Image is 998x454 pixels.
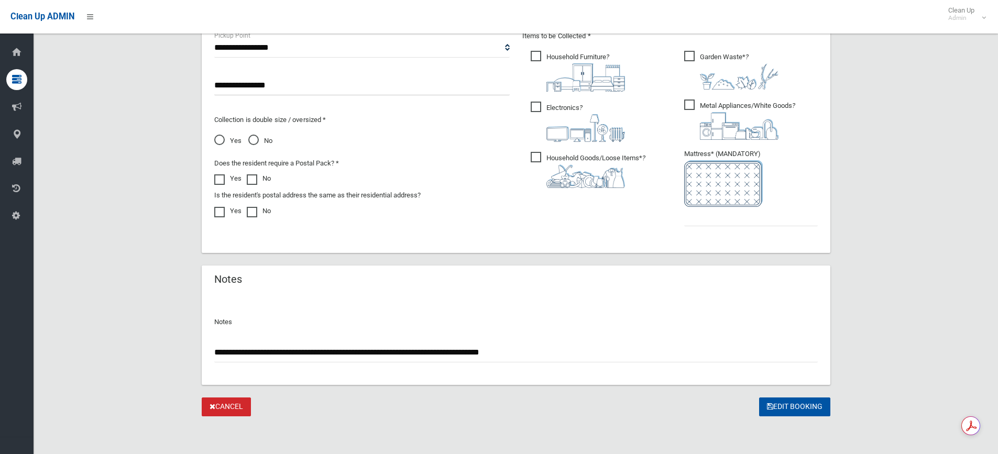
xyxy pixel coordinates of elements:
label: Yes [214,205,242,217]
span: Garden Waste* [684,51,778,90]
img: b13cc3517677393f34c0a387616ef184.png [546,164,625,188]
span: Electronics [531,102,625,142]
header: Notes [202,269,255,290]
label: Yes [214,172,242,185]
p: Notes [214,316,818,328]
img: 394712a680b73dbc3d2a6a3a7ffe5a07.png [546,114,625,142]
img: aa9efdbe659d29b613fca23ba79d85cb.png [546,63,625,92]
img: 36c1b0289cb1767239cdd3de9e694f19.png [700,112,778,140]
img: e7408bece873d2c1783593a074e5cb2f.png [684,160,763,207]
img: 4fd8a5c772b2c999c83690221e5242e0.png [700,63,778,90]
span: Mattress* (MANDATORY) [684,150,818,207]
button: Edit Booking [759,397,830,417]
span: Metal Appliances/White Goods [684,99,795,140]
span: Yes [214,135,242,147]
span: Household Furniture [531,51,625,92]
label: Is the resident's postal address the same as their residential address? [214,189,421,202]
label: No [247,172,271,185]
p: Items to be Collected * [522,30,818,42]
i: ? [700,102,795,140]
span: Clean Up ADMIN [10,12,74,21]
i: ? [546,53,625,92]
i: ? [546,104,625,142]
label: Does the resident require a Postal Pack? * [214,157,339,170]
span: Clean Up [943,6,985,22]
span: No [248,135,272,147]
i: ? [700,53,778,90]
small: Admin [948,14,974,22]
a: Cancel [202,397,251,417]
label: No [247,205,271,217]
span: Household Goods/Loose Items* [531,152,645,188]
p: Collection is double size / oversized * [214,114,510,126]
i: ? [546,154,645,188]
